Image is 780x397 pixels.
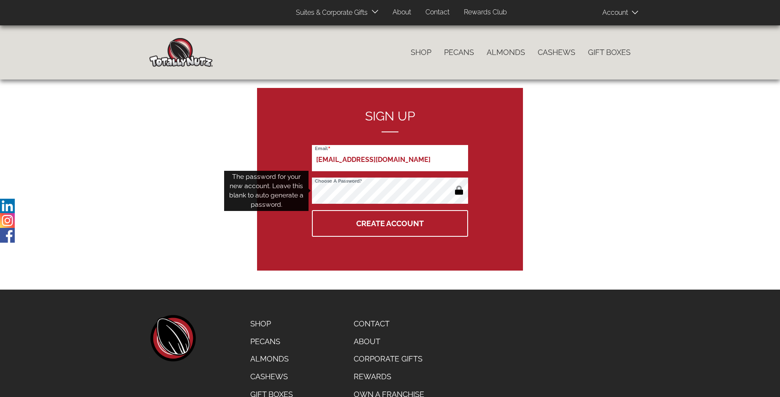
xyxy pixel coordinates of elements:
a: About [347,333,431,350]
a: About [386,4,417,21]
a: Pecans [438,44,480,61]
a: Gift Boxes [582,44,637,61]
input: Email [312,145,468,171]
a: Suites & Corporate Gifts [290,5,370,21]
button: Create Account [312,210,468,237]
a: home [149,315,196,361]
a: Shop [244,315,299,333]
a: Contact [419,4,456,21]
a: Almonds [480,44,531,61]
div: The password for your new account. Leave this blank to auto generate a password. [224,171,309,211]
a: Corporate Gifts [347,350,431,368]
a: Shop [404,44,438,61]
a: Almonds [244,350,299,368]
a: Contact [347,315,431,333]
a: Rewards Club [458,4,513,21]
a: Pecans [244,333,299,350]
img: Home [149,38,213,67]
a: Cashews [531,44,582,61]
a: Cashews [244,368,299,386]
h2: Sign up [312,109,468,132]
a: Rewards [347,368,431,386]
